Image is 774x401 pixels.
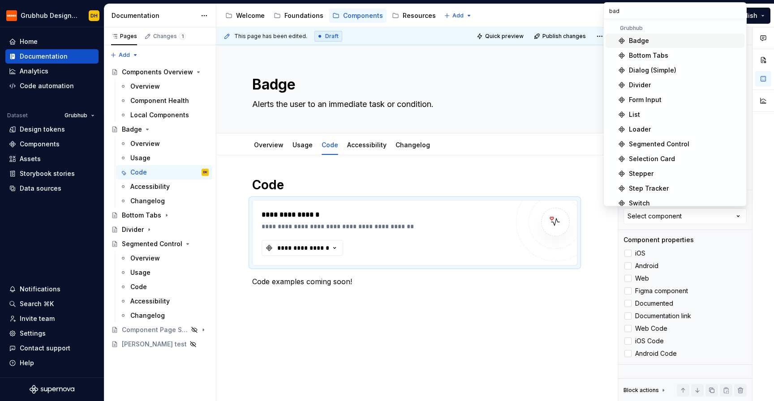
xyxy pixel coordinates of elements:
[116,179,212,194] a: Accessibility
[130,182,170,191] div: Accessibility
[635,350,677,357] span: Android Code
[20,358,34,367] div: Help
[20,169,75,178] div: Storybook stories
[153,33,186,40] div: Changes
[107,323,212,337] a: Component Page Stub [Duplicate!]
[5,49,99,64] a: Documentation
[5,166,99,181] a: Storybook stories
[20,285,60,294] div: Notifications
[130,282,147,291] div: Code
[107,337,212,351] a: [PERSON_NAME] test
[5,341,99,355] button: Contact support
[130,139,160,148] div: Overview
[20,184,61,193] div: Data sources
[122,340,187,349] div: [PERSON_NAME] test
[5,181,99,196] a: Data sources
[122,211,161,220] div: Bottom Tabs
[252,177,577,193] h1: Code
[116,165,212,179] a: CodeDH
[20,67,48,76] div: Analytics
[635,312,691,320] span: Documentation link
[254,141,284,149] a: Overview
[250,74,576,95] textarea: Badge
[107,208,212,222] a: Bottom Tabs
[90,12,98,19] div: DH
[325,33,339,40] span: Draft
[20,125,65,134] div: Design tokens
[130,297,170,306] div: Accessibility
[318,135,342,154] div: Code
[116,194,212,208] a: Changelog
[474,30,528,43] button: Quick preview
[623,208,747,224] button: Select component
[122,125,142,134] div: Badge
[396,141,430,149] a: Changelog
[623,384,667,397] div: Block actions
[635,300,673,307] span: Documented
[347,141,387,149] a: Accessibility
[107,65,212,351] div: Page tree
[5,326,99,341] a: Settings
[64,112,87,119] span: Grubhub
[604,19,746,206] div: Search in components...
[130,268,150,277] div: Usage
[629,110,640,119] div: List
[5,79,99,93] a: Code automation
[116,108,212,122] a: Local Components
[20,299,54,308] div: Search ⌘K
[629,125,651,134] div: Loader
[5,152,99,166] a: Assets
[629,184,669,193] div: Step Tracker
[130,96,189,105] div: Component Health
[21,11,78,20] div: Grubhub Design System
[116,294,212,308] a: Accessibility
[635,250,645,257] span: iOS
[629,51,668,60] div: Bottom Tabs
[222,9,268,23] a: Welcome
[6,10,17,21] img: 4e8d6f31-f5cf-47b4-89aa-e4dec1dc0822.png
[20,37,38,46] div: Home
[107,49,141,61] button: Add
[130,82,160,91] div: Overview
[122,239,182,248] div: Segmented Control
[635,325,667,332] span: Web Code
[344,135,390,154] div: Accessibility
[20,52,68,61] div: Documentation
[629,154,675,163] div: Selection Card
[5,34,99,49] a: Home
[5,122,99,137] a: Design tokens
[284,11,323,20] div: Foundations
[635,275,649,282] span: Web
[485,33,524,40] span: Quick preview
[130,196,165,205] div: Changelog
[116,265,212,280] a: Usage
[629,36,649,45] div: Badge
[250,135,287,154] div: Overview
[542,33,586,40] span: Publish changes
[107,122,212,137] a: Badge
[20,314,55,323] div: Invite team
[5,297,99,311] button: Search ⌘K
[606,25,744,32] div: Grubhub
[629,199,650,208] div: Switch
[203,168,207,177] div: DH
[322,141,338,149] a: Code
[130,154,150,162] div: Usage
[30,385,74,394] svg: Supernova Logo
[388,9,439,23] a: Resources
[329,9,387,23] a: Components
[392,135,434,154] div: Changelog
[2,6,102,25] button: Grubhub Design SystemDH
[107,65,212,79] a: Components Overview
[5,137,99,151] a: Components
[629,169,654,178] div: Stepper
[5,311,99,326] a: Invite team
[20,81,74,90] div: Code automation
[20,154,41,163] div: Assets
[635,337,664,345] span: iOS Code
[343,11,383,20] div: Components
[250,97,576,111] textarea: Alerts the user to an immediate task or condition.
[623,235,694,244] div: Component properties
[116,251,212,265] a: Overview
